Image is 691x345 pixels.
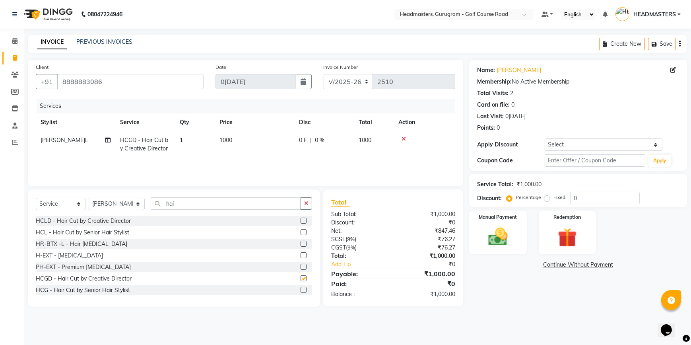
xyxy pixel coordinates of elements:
div: HR-BTX -L - Hair [MEDICAL_DATA] [36,240,127,248]
div: Services [37,99,461,113]
div: Discount: [477,194,502,203]
div: H-EXT - [MEDICAL_DATA] [36,251,103,260]
div: Discount: [325,218,393,227]
span: 0 % [315,136,324,144]
img: _gift.svg [552,226,583,249]
th: Action [394,113,455,131]
div: 0 [497,124,500,132]
div: Coupon Code [477,156,544,165]
label: Manual Payment [479,214,517,221]
iframe: chat widget [658,313,683,337]
label: Client [36,64,49,71]
th: Total [354,113,394,131]
div: 0 [511,101,514,109]
div: Name: [477,66,495,74]
div: ₹1,000.00 [393,210,461,218]
button: Apply [648,155,671,167]
th: Stylist [36,113,115,131]
div: ₹0 [393,279,461,288]
span: 0 F [299,136,307,144]
div: ₹0 [393,218,461,227]
input: Search by Name/Mobile/Email/Code [57,74,204,89]
div: Sub Total: [325,210,393,218]
input: Enter Offer / Coupon Code [545,154,646,167]
span: 9% [347,236,355,242]
img: HEADMASTERS [615,7,629,21]
b: 08047224946 [87,3,122,25]
label: Redemption [553,214,581,221]
div: ₹847.46 [393,227,461,235]
span: 1000 [219,136,232,144]
a: Continue Without Payment [471,261,685,269]
span: [PERSON_NAME]L [41,136,88,144]
th: Disc [294,113,354,131]
div: HCGD - Hair Cut by Creative Director [36,275,132,283]
span: | [310,136,312,144]
span: SGST [331,236,345,243]
div: Membership: [477,78,512,86]
div: Points: [477,124,495,132]
th: Service [115,113,175,131]
div: Net: [325,227,393,235]
span: HEADMASTERS [633,10,676,19]
div: 0[DATE] [505,112,526,121]
div: 2 [510,89,513,97]
div: HCLD - Hair Cut by Creative Director [36,217,131,225]
div: Balance : [325,290,393,298]
div: Service Total: [477,180,513,189]
div: ₹76.27 [393,235,461,244]
a: INVOICE [37,35,67,49]
div: ₹1,000.00 [393,290,461,298]
span: 9% [347,244,355,251]
span: HCGD - Hair Cut by Creative Director [120,136,168,152]
div: PH-EXT - Premium [MEDICAL_DATA] [36,263,131,271]
div: ₹76.27 [393,244,461,252]
span: 1000 [359,136,371,144]
div: Total: [325,252,393,260]
label: Fixed [553,194,565,201]
img: _cash.svg [482,226,513,248]
button: Create New [599,38,645,50]
div: ₹1,000.00 [393,269,461,279]
div: Last Visit: [477,112,504,121]
div: ( ) [325,235,393,244]
div: No Active Membership [477,78,679,86]
button: +91 [36,74,58,89]
div: ₹1,000.00 [393,252,461,260]
label: Date [215,64,226,71]
button: Save [648,38,676,50]
th: Price [215,113,294,131]
label: Invoice Number [324,64,358,71]
div: ₹1,000.00 [516,180,542,189]
span: Total [331,198,349,207]
th: Qty [175,113,215,131]
div: Total Visits: [477,89,509,97]
span: CGST [331,244,346,251]
div: Apply Discount [477,140,544,149]
div: HCG - Hair Cut by Senior Hair Stylist [36,286,130,294]
div: Card on file: [477,101,510,109]
label: Percentage [516,194,541,201]
input: Search or Scan [151,197,301,210]
div: ₹0 [405,260,462,269]
div: ( ) [325,244,393,252]
div: Payable: [325,269,393,279]
a: PREVIOUS INVOICES [76,38,132,45]
div: HCL - Hair Cut by Senior Hair Stylist [36,228,129,237]
a: Add Tip [325,260,405,269]
span: 1 [180,136,183,144]
a: [PERSON_NAME] [497,66,541,74]
div: Paid: [325,279,393,288]
img: logo [20,3,75,25]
